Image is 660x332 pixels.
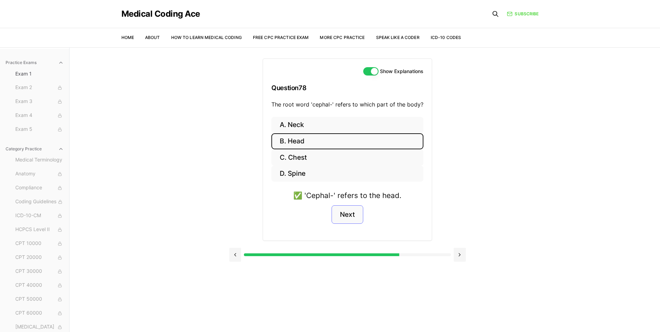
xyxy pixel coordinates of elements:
[13,82,66,93] button: Exam 2
[15,112,64,119] span: Exam 4
[253,35,309,40] a: Free CPC Practice Exam
[121,10,200,18] a: Medical Coding Ace
[15,226,64,234] span: HCPCS Level II
[271,117,423,133] button: A. Neck
[13,210,66,221] button: ICD-10-CM
[13,182,66,193] button: Compliance
[271,149,423,166] button: C. Chest
[15,309,64,317] span: CPT 60000
[3,143,66,155] button: Category Practice
[431,35,461,40] a: ICD-10 Codes
[15,126,64,133] span: Exam 5
[13,96,66,107] button: Exam 3
[271,100,423,109] p: The root word 'cephal-' refers to which part of the body?
[13,168,66,180] button: Anatomy
[380,69,423,74] label: Show Explanations
[3,57,66,68] button: Practice Exams
[15,184,64,192] span: Compliance
[15,212,64,220] span: ICD-10-CM
[15,254,64,261] span: CPT 20000
[13,68,66,79] button: Exam 1
[15,198,64,206] span: Coding Guidelines
[293,190,401,201] div: ✅ 'Cephal-' refers to the head.
[13,124,66,135] button: Exam 5
[15,156,64,164] span: Medical Terminology
[145,35,160,40] a: About
[15,84,64,92] span: Exam 2
[15,170,64,178] span: Anatomy
[121,35,134,40] a: Home
[13,294,66,305] button: CPT 50000
[15,240,64,247] span: CPT 10000
[271,133,423,150] button: B. Head
[271,166,423,182] button: D. Spine
[15,295,64,303] span: CPT 50000
[13,280,66,291] button: CPT 40000
[13,266,66,277] button: CPT 30000
[13,238,66,249] button: CPT 10000
[15,323,64,331] span: [MEDICAL_DATA]
[15,70,64,77] span: Exam 1
[15,268,64,275] span: CPT 30000
[320,35,365,40] a: More CPC Practice
[332,205,363,224] button: Next
[13,252,66,263] button: CPT 20000
[13,110,66,121] button: Exam 4
[15,98,64,105] span: Exam 3
[271,78,423,98] h3: Question 78
[13,155,66,166] button: Medical Terminology
[13,224,66,235] button: HCPCS Level II
[171,35,242,40] a: How to Learn Medical Coding
[507,11,539,17] a: Subscribe
[376,35,420,40] a: Speak Like a Coder
[13,308,66,319] button: CPT 60000
[15,282,64,289] span: CPT 40000
[13,196,66,207] button: Coding Guidelines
